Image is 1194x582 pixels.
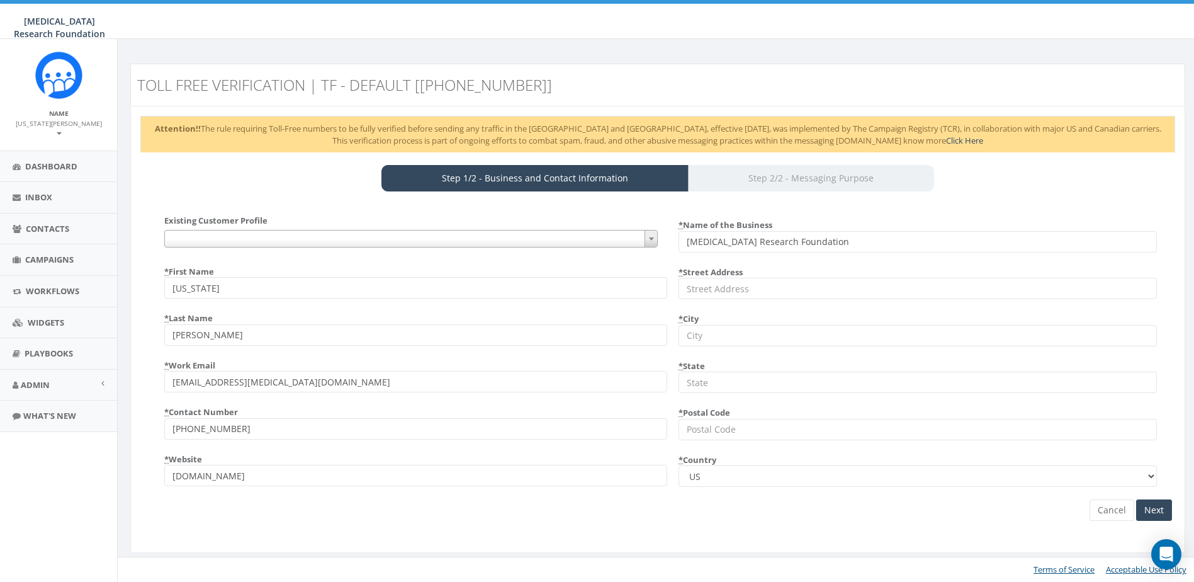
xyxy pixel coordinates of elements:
[164,308,213,324] label: Last Name
[679,231,1156,253] input: Enter your Business Name
[164,360,169,371] abbr: required
[946,135,983,146] a: Click Here
[155,123,201,134] strong: Attention!!
[164,402,238,418] label: Contact Number
[26,223,69,234] span: Contacts
[679,262,743,278] label: Street Address
[164,312,169,324] abbr: required
[679,356,705,372] label: State
[25,191,52,203] span: Inbox
[679,402,730,419] label: Postal Code
[1090,499,1134,521] a: Cancel
[164,355,215,372] label: Work Email
[1106,564,1186,575] a: Acceptable Use Policy
[679,278,1156,299] input: Street Address
[679,309,699,325] label: City
[679,372,1156,393] input: State
[164,371,667,392] input: Enter Your Work Email
[679,266,683,278] abbr: required
[164,449,202,465] label: Website
[137,77,913,93] h3: Toll Free Verification | TF - Default [[PHONE_NUMBER]]
[679,407,683,418] abbr: required
[164,277,667,299] input: Enter Your First Name
[28,317,64,328] span: Widgets
[16,117,102,139] a: [US_STATE][PERSON_NAME]
[164,418,667,440] input: Enter Your Contact Number
[1033,564,1095,575] a: Terms of Service
[679,313,683,324] abbr: required
[164,261,214,278] label: First Name
[23,410,76,421] span: What's New
[140,116,1175,152] div: The rule requiring Toll-Free numbers to be fully verified before sending any traffic in the [GEOG...
[26,285,79,297] span: Workflows
[1136,499,1172,521] input: Next
[25,348,73,359] span: Playbooks
[381,165,689,191] a: Step 1/2 - Business and Contact Information
[679,215,772,231] label: Name of the Business
[164,215,268,227] label: Existing Customer Profile
[164,324,667,346] input: Enter Your Last Name
[164,465,667,486] input: Enter Your Website URL
[1151,539,1181,569] div: Open Intercom Messenger
[679,450,716,466] label: Country
[679,360,683,372] abbr: required
[35,52,82,99] img: Rally_Corp_Icon.png
[679,454,683,465] abbr: required
[16,119,102,138] small: [US_STATE][PERSON_NAME]
[25,254,74,265] span: Campaigns
[14,15,105,40] span: [MEDICAL_DATA] Research Foundation
[49,109,69,118] small: Name
[25,161,77,172] span: Dashboard
[679,419,1156,440] input: Postal Code
[679,325,1156,346] input: City
[679,219,683,231] abbr: required
[164,266,169,277] abbr: required
[164,406,169,418] abbr: required
[21,379,50,391] span: Admin
[164,454,169,465] abbr: required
